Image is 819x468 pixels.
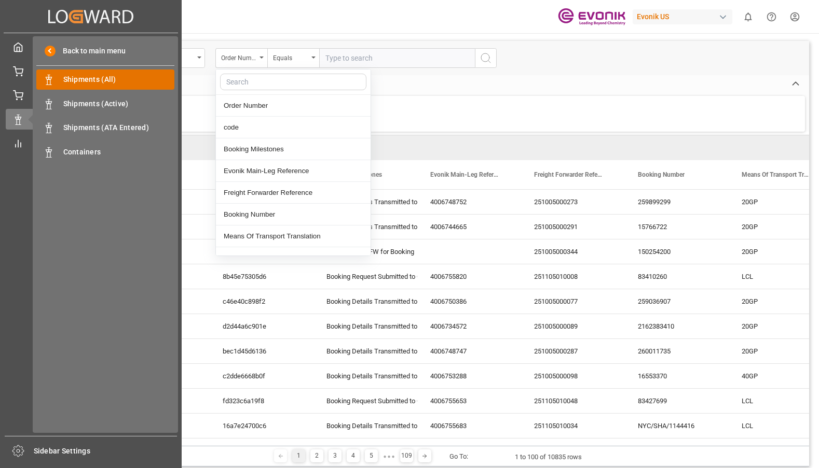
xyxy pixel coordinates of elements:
[418,438,522,463] div: 4006753024
[56,46,126,56] span: Back to main menu
[418,389,522,413] div: 4006755653
[760,5,783,29] button: Help Center
[522,339,625,363] div: 251005000287
[216,117,371,138] div: code
[625,215,729,239] div: 15766722
[326,414,405,438] div: Booking Details Transmitted to SAP
[292,449,305,462] div: 1
[216,138,371,160] div: Booking Milestones
[326,290,405,314] div: Booking Details Transmitted to SAP
[216,160,371,182] div: Evonik Main-Leg Reference
[430,171,500,178] span: Evonik Main-Leg Reference
[522,190,625,214] div: 251005000273
[36,93,174,114] a: Shipments (Active)
[267,48,319,68] button: open menu
[633,9,732,24] div: Evonik US
[522,414,625,438] div: 251105010034
[326,339,405,363] div: Booking Details Transmitted to SAP
[365,449,378,462] div: 5
[63,98,175,109] span: Shipments (Active)
[210,239,314,264] div: b3b5e4324bbb
[6,85,176,105] a: Line Item All
[625,190,729,214] div: 259899299
[216,247,371,269] div: Delivery Number
[326,315,405,338] div: Booking Details Transmitted to SAP
[63,147,175,158] span: Containers
[220,74,366,90] input: Search
[216,225,371,247] div: Means Of Transport Translation
[6,37,176,57] a: My Cockpit
[522,364,625,388] div: 251005000098
[347,449,360,462] div: 4
[633,7,736,26] button: Evonik US
[326,215,405,239] div: Booking Details Transmitted to SAP
[418,264,522,289] div: 4006755820
[216,182,371,204] div: Freight Forwarder Reference
[326,190,405,214] div: Booking Details Transmitted to SAP
[215,48,267,68] button: close menu
[326,240,405,264] div: Submitted to FFW for Booking
[522,289,625,314] div: 251005000077
[273,51,308,63] div: Equals
[475,48,497,68] button: search button
[522,314,625,338] div: 251005000089
[742,171,811,178] span: Means Of Transport Translation
[625,264,729,289] div: 83410260
[522,438,625,463] div: 251005000278
[522,239,625,264] div: 251005000344
[625,414,729,438] div: NYC/SHA/1144416
[638,171,685,178] span: Booking Number
[319,48,475,68] input: Type to search
[383,452,394,460] div: ● ● ●
[310,449,323,462] div: 2
[210,314,314,338] div: d2d44a6c901e
[6,61,176,81] a: Line Item Parking Lot
[326,389,405,413] div: Booking Request Submitted to Ocean Carrier
[34,446,178,457] span: Sidebar Settings
[216,95,371,117] div: Order Number
[326,439,405,463] div: Booking Details Transmitted to SAP
[210,215,314,239] div: ab3886460559
[326,364,405,388] div: Booking Details Transmitted to SAP
[625,314,729,338] div: 2162383410
[210,389,314,413] div: fd323c6a19f8
[418,339,522,363] div: 4006748747
[449,451,468,462] div: Go To:
[418,215,522,239] div: 4006744665
[625,289,729,314] div: 259036907
[329,449,342,462] div: 3
[515,452,582,462] div: 1 to 100 of 10835 rows
[210,414,314,438] div: 16a7e24700c6
[522,215,625,239] div: 251005000291
[36,69,174,90] a: Shipments (All)
[400,449,413,462] div: 109
[36,141,174,162] a: Containers
[418,364,522,388] div: 4006753288
[210,289,314,314] div: c46e40c898f2
[625,389,729,413] div: 83427699
[418,414,522,438] div: 4006755683
[221,51,256,63] div: Order Number
[625,239,729,264] div: 150254200
[522,264,625,289] div: 251105010008
[210,264,314,289] div: 8b45e75305d6
[36,118,174,138] a: Shipments (ATA Entered)
[418,314,522,338] div: 4006734572
[63,74,175,85] span: Shipments (All)
[625,339,729,363] div: 260011735
[6,133,176,153] a: My Reports
[210,339,314,363] div: bec1d45d6136
[534,171,604,178] span: Freight Forwarder Reference
[63,122,175,133] span: Shipments (ATA Entered)
[418,289,522,314] div: 4006750386
[210,364,314,388] div: c2dde6668b0f
[216,204,371,225] div: Booking Number
[210,438,314,463] div: c0971e21e377
[326,265,405,289] div: Booking Request Submitted to Ocean Carrier
[736,5,760,29] button: show 0 new notifications
[418,190,522,214] div: 4006748752
[522,389,625,413] div: 251105010048
[625,364,729,388] div: 16553370
[558,8,625,26] img: Evonik-brand-mark-Deep-Purple-RGB.jpeg_1700498283.jpeg
[210,190,314,214] div: ac9962b11fd1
